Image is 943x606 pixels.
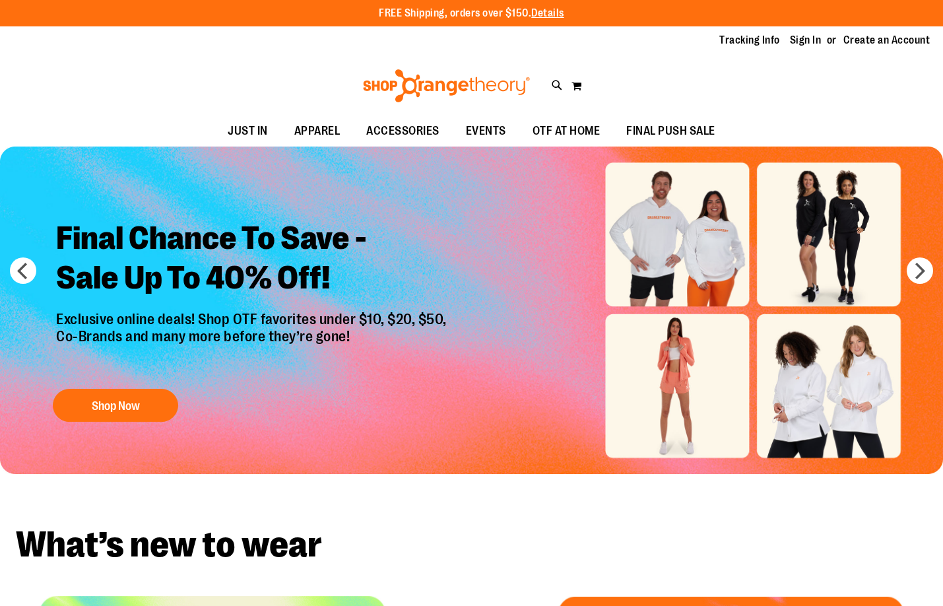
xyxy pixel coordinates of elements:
[719,33,780,48] a: Tracking Info
[294,116,341,146] span: APPAREL
[531,7,564,19] a: Details
[361,69,532,102] img: Shop Orangetheory
[366,116,439,146] span: ACCESSORIES
[16,527,927,563] h2: What’s new to wear
[790,33,822,48] a: Sign In
[10,257,36,284] button: prev
[519,116,614,147] a: OTF AT HOME
[466,116,506,146] span: EVENTS
[533,116,601,146] span: OTF AT HOME
[46,209,460,311] h2: Final Chance To Save - Sale Up To 40% Off!
[613,116,729,147] a: FINAL PUSH SALE
[214,116,281,147] a: JUST IN
[379,6,564,21] p: FREE Shipping, orders over $150.
[453,116,519,147] a: EVENTS
[228,116,268,146] span: JUST IN
[46,311,460,376] p: Exclusive online deals! Shop OTF favorites under $10, $20, $50, Co-Brands and many more before th...
[626,116,715,146] span: FINAL PUSH SALE
[53,389,178,422] button: Shop Now
[46,209,460,428] a: Final Chance To Save -Sale Up To 40% Off! Exclusive online deals! Shop OTF favorites under $10, $...
[353,116,453,147] a: ACCESSORIES
[281,116,354,147] a: APPAREL
[907,257,933,284] button: next
[843,33,930,48] a: Create an Account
